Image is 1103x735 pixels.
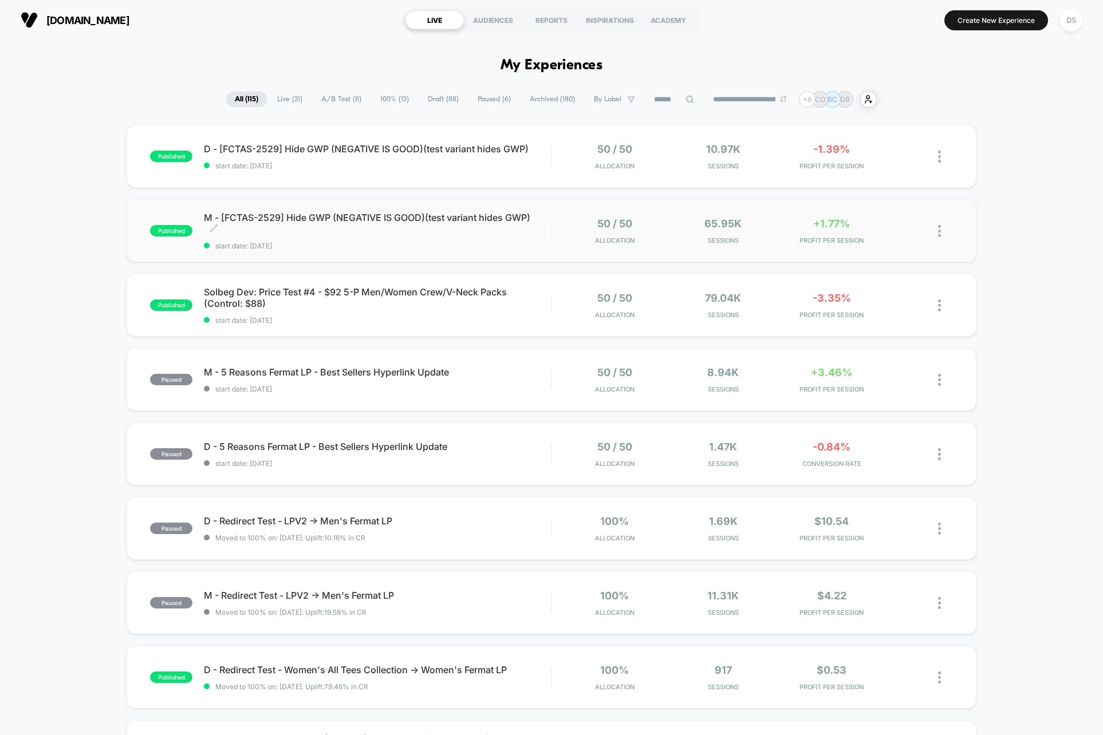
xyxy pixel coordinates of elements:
[938,151,941,163] img: close
[204,664,551,675] span: D - Redirect Test - Women's All Tees Collection -> Women's Fermat LP
[781,460,883,468] span: CONVERSION RATE
[938,671,941,683] img: close
[150,448,192,460] span: paused
[17,11,133,29] button: [DOMAIN_NAME]
[150,225,192,236] span: published
[600,590,629,602] span: 100%
[639,11,698,29] div: ACADEMY
[707,366,739,378] span: 8.94k
[419,92,467,107] span: Draft ( 88 )
[215,608,367,617] span: Moved to 100% on: [DATE] . Uplift: 19.58% in CR
[709,515,738,527] span: 1.69k
[313,92,370,107] span: A/B Test ( 8 )
[813,292,851,304] span: -3.35%
[150,374,192,385] span: paused
[469,92,519,107] span: Paused ( 6 )
[672,236,774,244] span: Sessions
[204,286,551,309] span: Solbeg Dev: Price Test #4 - $92 5-P Men/Women Crew/V-Neck Packs (Control: $88)
[781,162,883,170] span: PROFIT PER SESSION
[715,664,732,676] span: 917
[815,95,825,104] p: CO
[595,236,635,244] span: Allocation
[938,374,941,386] img: close
[204,441,551,452] span: D - 5 Reasons Fermat LP - Best Sellers Hyperlink Update
[204,143,551,155] span: D - [FCTAS-2529] Hide GWP (NEGATIVE IS GOOD)(test variant hides GWP)
[938,448,941,460] img: close
[150,151,192,162] span: published
[204,316,551,325] span: start date: [DATE]
[938,523,941,535] img: close
[46,14,129,26] span: [DOMAIN_NAME]
[215,682,368,691] span: Moved to 100% on: [DATE] . Uplift: 79.46% in CR
[597,292,632,304] span: 50 / 50
[226,92,267,107] span: All ( 115 )
[672,460,774,468] span: Sessions
[706,143,740,155] span: 10.97k
[705,292,741,304] span: 79.04k
[597,441,632,453] span: 50 / 50
[938,597,941,609] img: close
[521,92,584,107] span: Archived ( 180 )
[597,218,632,230] span: 50 / 50
[595,534,635,542] span: Allocation
[215,534,365,542] span: Moved to 100% on: [DATE] . Uplift: 10.16% in CR
[595,162,635,170] span: Allocation
[372,92,417,107] span: 100% ( 13 )
[600,515,629,527] span: 100%
[204,161,551,170] span: start date: [DATE]
[150,597,192,608] span: paused
[1060,9,1082,31] div: DS
[595,385,635,393] span: Allocation
[269,92,311,107] span: Live ( 21 )
[781,385,883,393] span: PROFIT PER SESSION
[204,242,551,250] span: start date: [DATE]
[595,460,635,468] span: Allocation
[405,11,464,29] div: LIVE
[595,608,635,617] span: Allocation
[799,91,816,108] div: + 8
[817,664,846,676] span: $0.53
[464,11,522,29] div: AUDIENCES
[594,95,621,104] span: By Label
[672,534,774,542] span: Sessions
[522,11,581,29] div: REPORTS
[150,671,192,683] span: published
[813,143,850,155] span: -1.39%
[150,299,192,311] span: published
[781,236,883,244] span: PROFIT PER SESSION
[944,10,1048,30] button: Create New Experience
[781,534,883,542] span: PROFIT PER SESSION
[709,441,737,453] span: 1.47k
[672,385,774,393] span: Sessions
[707,590,739,602] span: 11.31k
[595,683,635,691] span: Allocation
[780,96,787,102] img: end
[814,515,849,527] span: $10.54
[672,683,774,691] span: Sessions
[781,683,883,691] span: PROFIT PER SESSION
[204,459,551,468] span: start date: [DATE]
[204,212,551,235] span: M - [FCTAS-2529] Hide GWP (NEGATIVE IS GOOD)(test variant hides GWP)
[672,608,774,617] span: Sessions
[781,608,883,617] span: PROFIT PER SESSION
[938,299,941,311] img: close
[597,366,632,378] span: 50 / 50
[813,441,850,453] span: -0.84%
[817,590,846,602] span: $4.22
[781,311,883,319] span: PROFIT PER SESSION
[672,311,774,319] span: Sessions
[813,218,850,230] span: +1.77%
[672,162,774,170] span: Sessions
[21,11,38,29] img: Visually logo
[204,515,551,527] span: D - Redirect Test - LPV2 -> Men's Fermat LP
[597,143,632,155] span: 50 / 50
[840,95,850,104] p: DB
[595,311,635,319] span: Allocation
[811,366,852,378] span: +3.46%
[1057,9,1086,32] button: DS
[938,225,941,237] img: close
[204,366,551,378] span: M - 5 Reasons Fermat LP - Best Sellers Hyperlink Update
[204,590,551,601] span: M - Redirect Test - LPV2 -> Men's Fermat LP
[581,11,639,29] div: INSPIRATIONS
[704,218,742,230] span: 65.95k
